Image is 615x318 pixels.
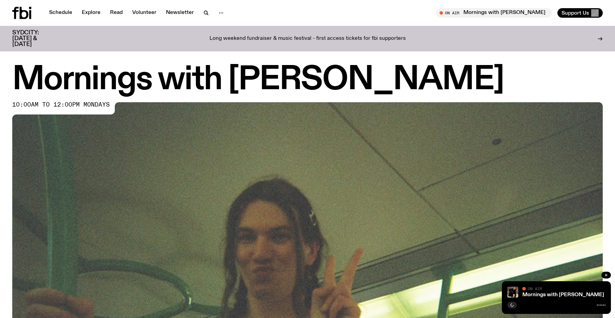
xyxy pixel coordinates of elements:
span: On Air [528,286,542,291]
a: Volunteer [128,8,160,18]
span: Support Us [562,10,589,16]
span: 10:00am to 12:00pm mondays [12,102,110,108]
img: Jim standing in the fbi studio, hunched over with one hand on their knee and the other on their b... [507,287,518,298]
p: Long weekend fundraiser & music festival - first access tickets for fbi supporters [210,36,406,42]
h1: Mornings with [PERSON_NAME] [12,65,603,95]
a: Read [106,8,127,18]
button: Support Us [557,8,603,18]
a: Newsletter [162,8,198,18]
h3: SYDCITY: [DATE] & [DATE] [12,30,56,47]
a: Explore [78,8,105,18]
button: On AirMornings with [PERSON_NAME] / Springing into some great music haha do u see what i did ther... [436,8,552,18]
a: Schedule [45,8,76,18]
